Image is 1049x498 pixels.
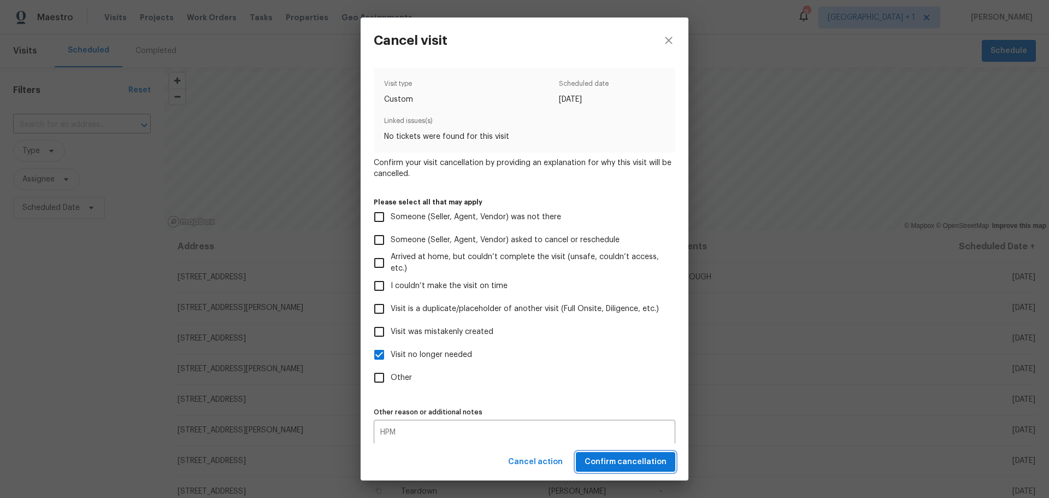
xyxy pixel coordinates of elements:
span: Scheduled date [559,78,609,94]
span: Someone (Seller, Agent, Vendor) was not there [391,212,561,223]
span: I couldn’t make the visit on time [391,280,508,292]
span: No tickets were found for this visit [384,131,665,142]
span: Other [391,372,412,384]
button: Confirm cancellation [576,452,675,472]
span: Arrived at home, but couldn’t complete the visit (unsafe, couldn’t access, etc.) [391,251,667,274]
span: Confirm cancellation [585,455,667,469]
span: Visit no longer needed [391,349,472,361]
button: Cancel action [504,452,567,472]
span: Custom [384,94,413,105]
span: Confirm your visit cancellation by providing an explanation for why this visit will be cancelled. [374,157,675,179]
span: Cancel action [508,455,563,469]
span: Someone (Seller, Agent, Vendor) asked to cancel or reschedule [391,235,620,246]
span: [DATE] [559,94,609,105]
span: Visit is a duplicate/placeholder of another visit (Full Onsite, Diligence, etc.) [391,303,659,315]
button: close [649,17,688,63]
h3: Cancel visit [374,33,447,48]
label: Other reason or additional notes [374,409,675,415]
span: Linked issues(s) [384,115,665,131]
span: Visit was mistakenly created [391,326,493,338]
span: Visit type [384,78,413,94]
label: Please select all that may apply [374,199,675,206]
